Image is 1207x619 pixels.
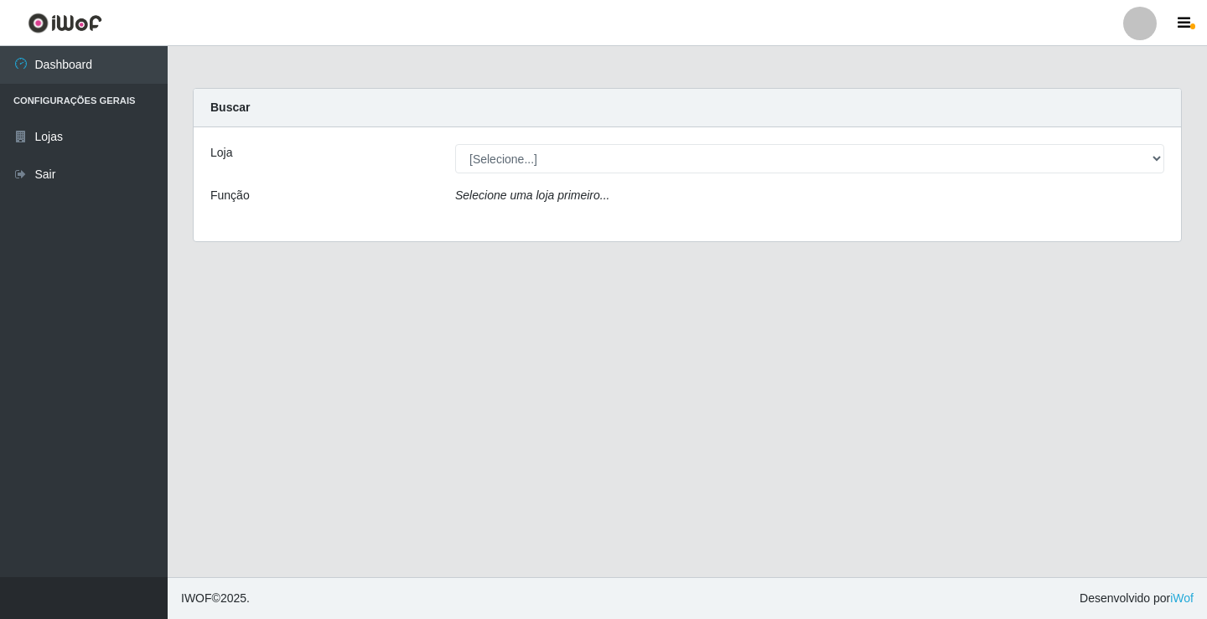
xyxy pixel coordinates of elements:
label: Loja [210,144,232,162]
span: © 2025 . [181,590,250,607]
label: Função [210,187,250,204]
i: Selecione uma loja primeiro... [455,188,609,202]
a: iWof [1170,591,1194,605]
span: IWOF [181,591,212,605]
img: CoreUI Logo [28,13,102,34]
strong: Buscar [210,101,250,114]
span: Desenvolvido por [1080,590,1194,607]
